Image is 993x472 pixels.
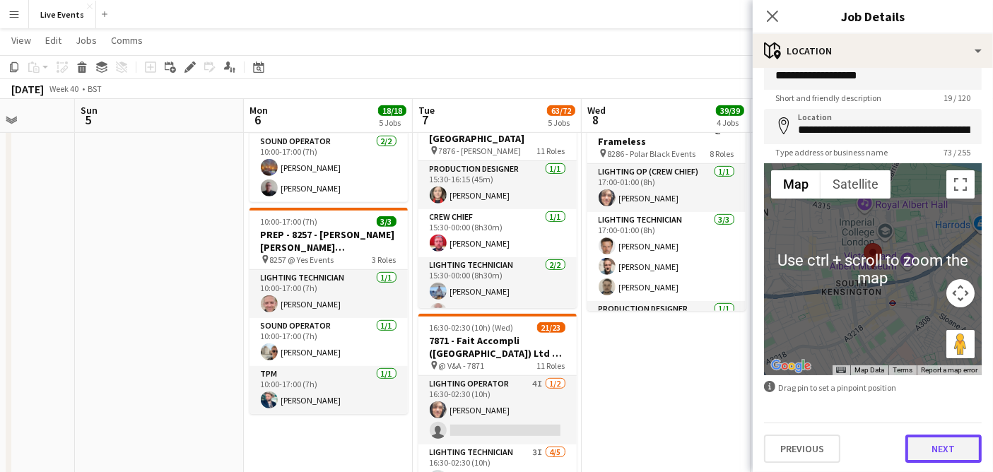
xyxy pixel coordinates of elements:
span: 11 Roles [537,360,565,371]
span: Tue [418,104,435,117]
app-job-card: 15:30-00:00 (8h30m) (Wed)15/157876 - [PERSON_NAME] @ [GEOGRAPHIC_DATA] 7876 - [PERSON_NAME]11 Rol... [418,99,577,308]
app-card-role: Crew Chief1/115:30-00:00 (8h30m)[PERSON_NAME] [418,209,577,257]
h3: Job Details [753,7,993,25]
div: BST [88,83,102,94]
a: Edit [40,31,67,49]
span: Short and friendly description [764,93,893,103]
span: 3 Roles [372,254,396,265]
span: 16:30-02:30 (10h) (Wed) [430,322,514,333]
span: Mon [249,104,268,117]
span: Week 40 [47,83,82,94]
span: 18/18 [378,105,406,116]
span: 8286 - Polar Black Events [608,148,696,159]
app-job-card: 17:00-01:00 (8h) (Thu)11/118286 - Polar Black Events @ Frameless 8286 - Polar Black Events8 Roles... [587,102,746,311]
a: View [6,31,37,49]
app-card-role: Lighting Op (Crew Chief)1/117:00-01:00 (8h)[PERSON_NAME] [587,164,746,212]
span: Wed [587,104,606,117]
h3: 7871 - Fait Accompli ([GEOGRAPHIC_DATA]) Ltd @ V&A [418,334,577,360]
button: Map camera controls [946,279,975,307]
button: Map Data [854,365,884,375]
span: 21/23 [537,322,565,333]
app-card-role: Lighting Technician1/110:00-17:00 (7h)[PERSON_NAME] [249,270,408,318]
button: Live Events [29,1,96,28]
div: 5 Jobs [548,117,575,128]
span: 7 [416,112,435,128]
span: 5 [78,112,98,128]
div: Location [753,34,993,68]
span: Edit [45,34,61,47]
span: Type address or business name [764,147,899,158]
app-card-role: Lighting Operator4I1/216:30-02:30 (10h)[PERSON_NAME] [418,376,577,444]
span: @ V&A - 7871 [439,360,485,371]
span: 39/39 [716,105,744,116]
button: Toggle fullscreen view [946,170,975,199]
button: Keyboard shortcuts [836,365,846,375]
button: Drag Pegman onto the map to open Street View [946,330,975,358]
app-job-card: 10:00-17:00 (7h)3/3PREP - 8257 - [PERSON_NAME] [PERSON_NAME] International @ Yes Events 8257 @ Ye... [249,208,408,414]
span: Sun [81,104,98,117]
span: Jobs [76,34,97,47]
app-card-role: Sound Operator2/210:00-17:00 (7h)[PERSON_NAME][PERSON_NAME] [249,134,408,202]
span: 8 Roles [710,148,734,159]
span: 63/72 [547,105,575,116]
img: Google [768,357,814,375]
app-card-role: Lighting Technician2/215:30-00:00 (8h30m)[PERSON_NAME][PERSON_NAME] [418,257,577,326]
a: Open this area in Google Maps (opens a new window) [768,357,814,375]
span: View [11,34,31,47]
h3: PREP - 8257 - [PERSON_NAME] [PERSON_NAME] International @ Yes Events [249,228,408,254]
span: Comms [111,34,143,47]
a: Report a map error [921,366,977,374]
a: Comms [105,31,148,49]
app-card-role: Production Designer1/115:30-16:15 (45m)[PERSON_NAME] [418,161,577,209]
span: 19 / 120 [932,93,982,103]
app-card-role: Sound Operator1/110:00-17:00 (7h)[PERSON_NAME] [249,318,408,366]
span: 7876 - [PERSON_NAME] [439,146,522,156]
span: 11 Roles [537,146,565,156]
button: Show street map [771,170,821,199]
app-card-role: Production Designer1/1 [587,301,746,349]
button: Show satellite imagery [821,170,891,199]
button: Next [905,435,982,463]
div: 4 Jobs [717,117,744,128]
h3: 8286 - Polar Black Events @ Frameless [587,122,746,148]
div: 5 Jobs [379,117,406,128]
app-card-role: Lighting Technician3/317:00-01:00 (8h)[PERSON_NAME][PERSON_NAME][PERSON_NAME] [587,212,746,301]
span: 8 [585,112,606,128]
app-card-role: TPM1/110:00-17:00 (7h)[PERSON_NAME] [249,366,408,414]
div: Drag pin to set a pinpoint position [764,381,982,394]
span: 3/3 [377,216,396,227]
button: Previous [764,435,840,463]
span: 6 [247,112,268,128]
span: 8257 @ Yes Events [270,254,334,265]
div: [DATE] [11,82,44,96]
a: Terms (opens in new tab) [893,366,912,374]
span: 73 / 255 [932,147,982,158]
span: 10:00-17:00 (7h) [261,216,318,227]
a: Jobs [70,31,102,49]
